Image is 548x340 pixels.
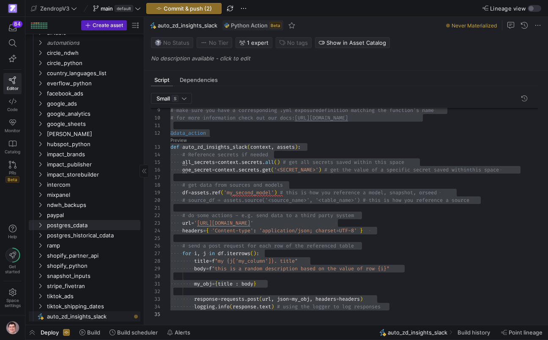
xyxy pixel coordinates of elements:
[151,189,160,196] div: 19
[388,329,447,336] span: auto_zd_insights_slack
[151,219,160,227] div: 23
[164,5,212,12] span: Commit & push (2)
[250,144,271,150] span: context
[182,166,212,173] span: one_secret
[262,296,271,302] span: url
[5,176,19,183] span: Beta
[280,189,425,196] span: # this is how you reference a model, snapshot, or
[29,301,140,311] div: Press SPACE to select this row.
[151,212,160,219] div: 22
[29,240,140,250] div: Press SPACE to select this row.
[5,264,20,274] span: Get started
[3,115,22,136] a: Monitor
[497,325,546,340] button: Point lineage
[146,3,222,14] button: Commit & push (2)
[151,303,160,310] div: 34
[29,48,140,58] div: Press SPACE to select this row.
[212,280,215,287] span: =
[221,189,224,196] span: (
[271,144,274,150] span: ,
[3,20,22,35] button: 84
[191,220,194,226] span: =
[47,139,139,149] span: hubspot_python
[247,144,250,150] span: (
[194,265,206,272] span: body
[295,114,348,121] span: [URL][DOMAIN_NAME]
[151,55,545,62] p: No description available - click to edit
[151,280,160,288] div: 31
[151,174,160,181] div: 17
[3,136,22,158] a: Catalog
[29,230,140,240] div: Press SPACE to select this row.
[227,250,250,257] span: iterrows
[271,303,274,310] span: )
[215,303,218,310] span: .
[253,227,256,234] span: :
[9,170,16,175] span: PRs
[5,128,20,133] span: Monitor
[277,144,295,150] span: assets
[274,159,277,166] span: (
[29,149,140,159] div: Press SPACE to select this row.
[182,189,188,196] span: df
[194,250,197,257] span: i
[182,197,330,204] span: # source_df = assets.source('<source_name>', '<tab
[339,296,360,302] span: headers
[191,189,209,196] span: assets
[101,5,113,12] span: main
[29,200,140,210] div: Press SPACE to select this row.
[224,189,274,196] span: 'my_second_model'
[182,144,247,150] span: auto_zd_insights_slack
[151,310,160,318] div: 35
[47,210,139,220] span: paypal
[256,250,259,257] span: :
[236,166,238,173] span: .
[29,119,140,129] div: Press SPACE to select this row.
[3,73,22,94] a: Editor
[6,321,19,335] img: https://storage.googleapis.com/y42-prod-data-exchange/images/G2kHvxVlt02YItTmblwfhPy4mK5SfUxFU6Tr...
[318,166,321,173] span: )
[47,58,139,68] span: circle_python
[315,296,336,302] span: headers
[287,39,308,46] span: No tags
[47,79,139,88] span: everflow_python
[47,291,139,301] span: tiktok_ads
[151,37,193,48] button: No statusNo Status
[29,311,140,321] div: Press SPACE to select this row.
[151,242,160,250] div: 26
[256,303,259,310] span: .
[47,231,139,240] span: postgres_historical_cdata
[224,250,227,257] span: .
[29,210,140,220] div: Press SPACE to select this row.
[238,159,241,166] span: .
[47,170,139,180] span: impact_storebuilder
[277,296,289,302] span: json
[3,319,22,337] button: https://storage.googleapis.com/y42-prod-data-exchange/images/G2kHvxVlt02YItTmblwfhPy4mK5SfUxFU6Tr...
[7,234,18,239] span: Help
[330,212,354,219] span: y system
[182,151,268,158] span: # Reference secrets if needed
[212,265,360,272] span: "this is a random description based on the value o
[154,77,170,83] span: Script
[87,329,100,336] span: Build
[155,39,162,46] img: No status
[298,144,301,150] span: :
[106,325,162,340] button: Build scheduler
[29,311,140,321] a: auto_zd_insights_slack​​​​​
[215,258,298,264] span: "my {j['my_column']}. title"
[271,296,274,302] span: ,
[47,99,139,109] span: google_ads
[151,143,160,151] div: 13
[115,5,133,12] span: default
[209,258,212,264] span: =
[3,285,22,312] a: Spacesettings
[8,4,17,13] img: https://storage.googleapis.com/y42-prod-data-exchange/images/qZXOSqkTtPuVcXVzF40oUlM07HVTwZXfPK0U...
[209,265,212,272] span: f
[454,325,496,340] button: Build history
[3,94,22,115] a: Code
[175,329,190,336] span: Alerts
[76,325,104,340] button: Build
[29,281,140,291] div: Press SPACE to select this row.
[117,329,158,336] span: Build scheduler
[47,109,139,119] span: google_analytics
